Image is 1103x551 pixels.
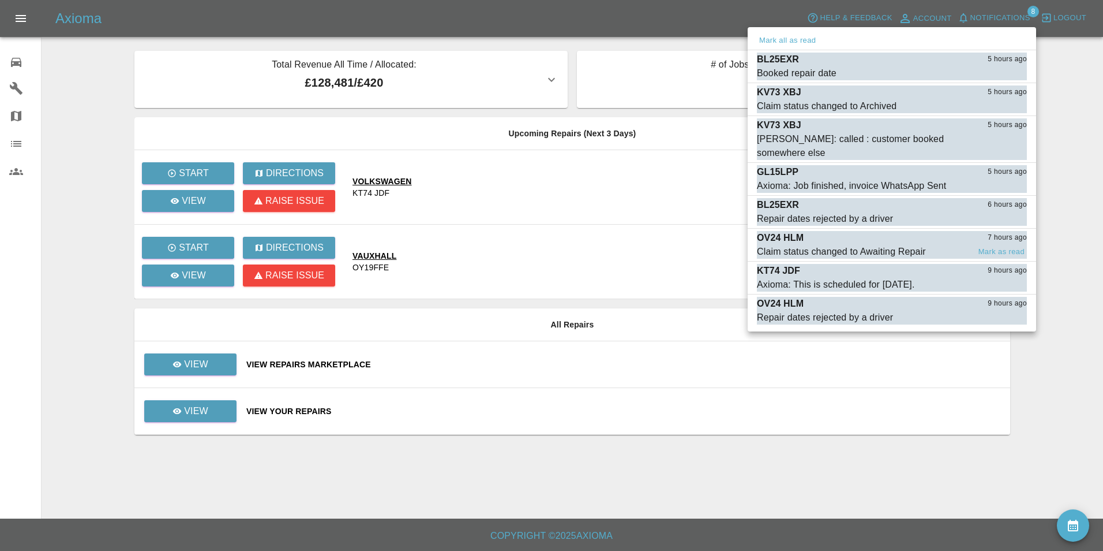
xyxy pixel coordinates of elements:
[757,118,801,132] p: KV73 XBJ
[988,87,1027,98] span: 5 hours ago
[988,199,1027,211] span: 6 hours ago
[757,53,799,66] p: BL25EXR
[757,245,926,259] div: Claim status changed to Awaiting Repair
[988,232,1027,244] span: 7 hours ago
[988,54,1027,65] span: 5 hours ago
[757,311,893,325] div: Repair dates rejected by a driver
[757,264,800,278] p: KT74 JDF
[988,120,1027,131] span: 5 hours ago
[757,132,969,160] div: [PERSON_NAME]: called : customer booked somewhere else
[757,231,804,245] p: OV24 HLM
[757,278,915,292] div: Axioma: This is scheduled for [DATE].
[757,34,818,47] button: Mark all as read
[757,99,896,113] div: Claim status changed to Archived
[757,198,799,212] p: BL25EXR
[757,165,798,179] p: GL15LPP
[988,298,1027,310] span: 9 hours ago
[976,245,1027,259] button: Mark as read
[988,166,1027,178] span: 5 hours ago
[757,297,804,311] p: OV24 HLM
[757,212,893,226] div: Repair dates rejected by a driver
[757,66,836,80] div: Booked repair date
[988,265,1027,277] span: 9 hours ago
[757,85,801,99] p: KV73 XBJ
[757,179,946,193] div: Axioma: Job finished, invoice WhatsApp Sent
